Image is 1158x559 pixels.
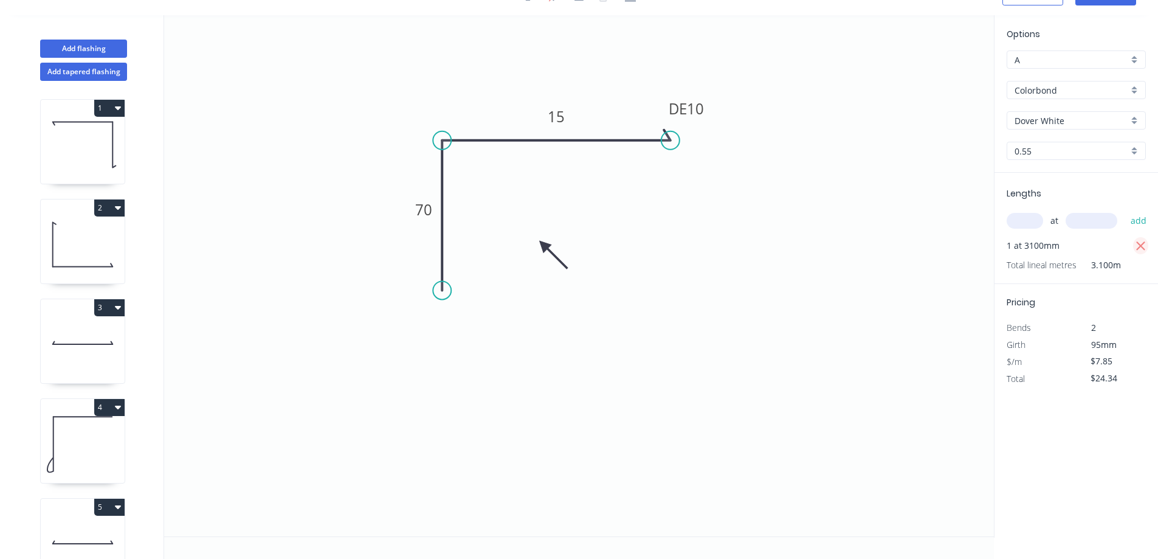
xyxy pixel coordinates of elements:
[1091,339,1117,350] span: 95mm
[1007,339,1025,350] span: Girth
[1050,212,1058,229] span: at
[1007,373,1025,384] span: Total
[669,99,687,119] tspan: DE
[94,499,125,516] button: 5
[1015,84,1128,97] input: Material
[1015,54,1128,66] input: Price level
[40,63,127,81] button: Add tapered flashing
[94,299,125,316] button: 3
[1077,257,1121,274] span: 3.100m
[1007,257,1077,274] span: Total lineal metres
[1007,187,1041,200] span: Lengths
[1007,296,1035,308] span: Pricing
[1007,356,1022,367] span: $/m
[1007,322,1031,333] span: Bends
[415,200,432,220] tspan: 70
[548,106,565,127] tspan: 15
[94,399,125,416] button: 4
[94,200,125,217] button: 2
[1007,28,1040,40] span: Options
[1091,322,1096,333] span: 2
[164,15,994,536] svg: 0
[1125,210,1153,231] button: add
[1007,237,1060,254] span: 1 at 3100mm
[1015,114,1128,127] input: Colour
[94,100,125,117] button: 1
[40,40,127,58] button: Add flashing
[687,99,704,119] tspan: 10
[1015,145,1128,158] input: Thickness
